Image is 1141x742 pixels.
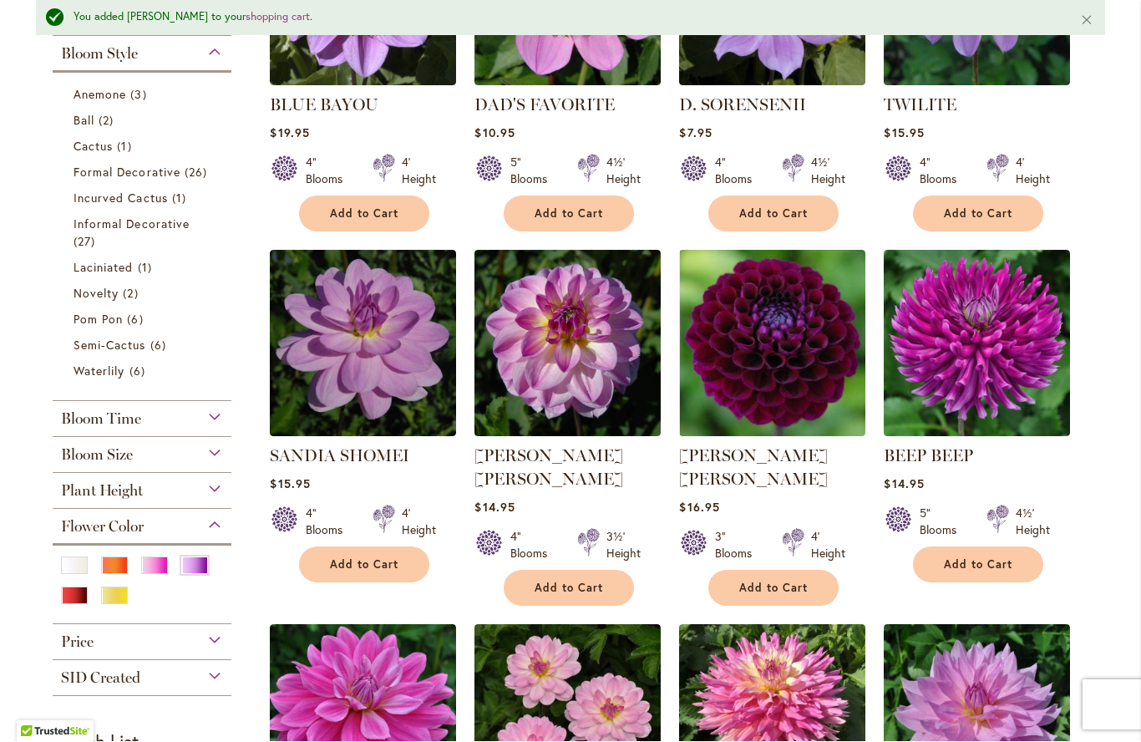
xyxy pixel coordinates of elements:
[74,86,215,104] a: Anemone 3
[270,74,456,89] a: BLUE BAYOU
[74,259,215,277] a: Laciniated 1
[884,424,1070,440] a: BEEP BEEP
[74,190,215,207] a: Incurved Cactus 1
[74,363,124,379] span: Waterlily
[61,669,140,688] span: SID Created
[74,216,190,232] span: Informal Decorative
[884,95,956,115] a: TWILITE
[74,112,215,130] a: Ball 2
[74,285,215,302] a: Novelty 2
[270,446,409,466] a: SANDIA SHOMEI
[474,95,615,115] a: DAD'S FAVORITE
[130,86,150,104] span: 3
[944,558,1012,572] span: Add to Cart
[715,529,762,562] div: 3" Blooms
[74,87,126,103] span: Anemone
[306,506,352,539] div: 4" Blooms
[61,633,94,652] span: Price
[402,506,436,539] div: 4' Height
[330,207,398,221] span: Add to Cart
[920,506,966,539] div: 5" Blooms
[74,164,215,181] a: Formal Decorative 26
[606,529,641,562] div: 3½' Height
[715,155,762,188] div: 4" Blooms
[74,216,215,251] a: Informal Decorative 27
[504,196,634,232] button: Add to Cart
[884,446,973,466] a: BEEP BEEP
[270,476,310,492] span: $15.95
[884,125,924,141] span: $15.95
[474,125,515,141] span: $10.95
[299,196,429,232] button: Add to Cart
[74,363,215,380] a: Waterlily 6
[74,260,134,276] span: Laciniated
[74,338,146,353] span: Semi-Cactus
[1016,506,1050,539] div: 4½' Height
[61,482,143,501] span: Plant Height
[535,207,603,221] span: Add to Cart
[510,529,557,562] div: 4" Blooms
[739,582,808,596] span: Add to Cart
[679,95,806,115] a: D. SORENSENII
[61,518,144,536] span: Flower Color
[606,155,641,188] div: 4½' Height
[74,138,215,155] a: Cactus 1
[150,337,170,354] span: 6
[474,424,661,440] a: LISA LISA
[944,207,1012,221] span: Add to Cart
[74,286,119,302] span: Novelty
[474,500,515,516] span: $14.95
[185,164,211,181] span: 26
[270,125,309,141] span: $19.95
[117,138,135,155] span: 1
[504,571,634,607] button: Add to Cart
[13,683,59,729] iframe: Launch Accessibility Center
[920,155,966,188] div: 4" Blooms
[61,410,141,429] span: Bloom Time
[913,547,1043,583] button: Add to Cart
[123,285,142,302] span: 2
[138,259,156,277] span: 1
[510,155,557,188] div: 5" Blooms
[330,558,398,572] span: Add to Cart
[61,45,138,64] span: Bloom Style
[708,571,839,607] button: Add to Cart
[884,251,1070,437] img: BEEP BEEP
[679,125,712,141] span: $7.95
[127,311,147,328] span: 6
[811,529,845,562] div: 4' Height
[74,337,215,354] a: Semi-Cactus 6
[246,10,310,24] a: shopping cart
[172,190,190,207] span: 1
[474,74,661,89] a: DAD'S FAVORITE
[402,155,436,188] div: 4' Height
[99,112,118,130] span: 2
[299,547,429,583] button: Add to Cart
[739,207,808,221] span: Add to Cart
[679,251,865,437] img: JASON MATTHEW
[270,251,456,437] img: SANDIA SHOMEI
[679,500,719,516] span: $16.95
[74,113,94,129] span: Ball
[270,424,456,440] a: SANDIA SHOMEI
[74,312,123,328] span: Pom Pon
[811,155,845,188] div: 4½' Height
[913,196,1043,232] button: Add to Cart
[74,10,1055,26] div: You added [PERSON_NAME] to your .
[884,476,924,492] span: $14.95
[1016,155,1050,188] div: 4' Height
[535,582,603,596] span: Add to Cart
[74,233,99,251] span: 27
[474,251,661,437] img: LISA LISA
[884,74,1070,89] a: TWILITE
[679,74,865,89] a: D. SORENSENII
[74,139,113,155] span: Cactus
[74,311,215,328] a: Pom Pon 6
[74,165,180,180] span: Formal Decorative
[679,424,865,440] a: JASON MATTHEW
[474,446,623,490] a: [PERSON_NAME] [PERSON_NAME]
[270,95,378,115] a: BLUE BAYOU
[679,446,828,490] a: [PERSON_NAME] [PERSON_NAME]
[306,155,352,188] div: 4" Blooms
[61,446,133,465] span: Bloom Size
